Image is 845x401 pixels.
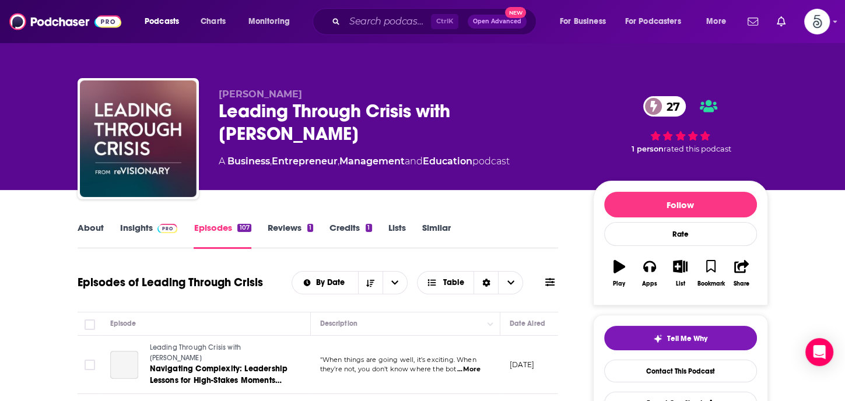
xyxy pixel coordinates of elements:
[593,89,768,161] div: 27 1 personrated this podcast
[510,316,545,330] div: Date Aired
[552,12,620,31] button: open menu
[560,13,606,30] span: For Business
[805,338,833,366] div: Open Intercom Messenger
[676,280,685,287] div: List
[665,252,695,294] button: List
[734,280,749,287] div: Share
[804,9,830,34] span: Logged in as Spiral5-G2
[227,156,270,167] a: Business
[329,222,371,249] a: Credits1
[157,224,178,233] img: Podchaser Pro
[632,145,664,153] span: 1 person
[634,252,665,294] button: Apps
[9,10,121,33] img: Podchaser - Follow, Share and Rate Podcasts
[272,156,338,167] a: Entrepreneur
[804,9,830,34] button: Show profile menu
[604,360,757,382] a: Contact This Podcast
[510,360,535,370] p: [DATE]
[604,326,757,350] button: tell me why sparkleTell Me Why
[405,156,423,167] span: and
[248,13,290,30] span: Monitoring
[625,13,681,30] span: For Podcasters
[78,222,104,249] a: About
[613,280,625,287] div: Play
[483,317,497,331] button: Column Actions
[316,279,349,287] span: By Date
[150,343,290,363] a: Leading Through Crisis with [PERSON_NAME]
[604,252,634,294] button: Play
[706,13,726,30] span: More
[643,96,686,117] a: 27
[150,364,288,397] span: Navigating Complexity: Leadership Lessons for High-Stakes Moments with [PERSON_NAME]
[339,156,405,167] a: Management
[193,12,233,31] a: Charts
[268,222,313,249] a: Reviews1
[292,271,408,294] h2: Choose List sort
[338,156,339,167] span: ,
[422,222,451,249] a: Similar
[345,12,431,31] input: Search podcasts, credits, & more...
[431,14,458,29] span: Ctrl K
[194,222,251,249] a: Episodes107
[473,19,521,24] span: Open Advanced
[145,13,179,30] span: Podcasts
[320,356,476,364] span: "When things are going well, it’s exciting. When
[804,9,830,34] img: User Profile
[358,272,383,294] button: Sort Direction
[505,7,526,18] span: New
[270,156,272,167] span: ,
[474,272,498,294] div: Sort Direction
[150,343,241,362] span: Leading Through Crisis with [PERSON_NAME]
[743,12,763,31] a: Show notifications dropdown
[726,252,756,294] button: Share
[604,222,757,246] div: Rate
[604,192,757,217] button: Follow
[85,360,95,370] span: Toggle select row
[219,89,302,100] span: [PERSON_NAME]
[240,12,305,31] button: open menu
[468,15,527,29] button: Open AdvancedNew
[324,8,548,35] div: Search podcasts, credits, & more...
[642,280,657,287] div: Apps
[120,222,178,249] a: InsightsPodchaser Pro
[388,222,406,249] a: Lists
[383,272,407,294] button: open menu
[110,316,136,330] div: Episode
[307,224,313,232] div: 1
[653,334,662,343] img: tell me why sparkle
[697,280,724,287] div: Bookmark
[80,80,197,197] img: Leading Through Crisis with Céline Williams
[417,271,524,294] button: Choose View
[78,275,263,290] h1: Episodes of Leading Through Crisis
[292,279,358,287] button: open menu
[696,252,726,294] button: Bookmark
[219,154,510,168] div: A podcast
[136,12,194,31] button: open menu
[618,12,698,31] button: open menu
[423,156,472,167] a: Education
[443,279,464,287] span: Table
[457,365,481,374] span: ...More
[366,224,371,232] div: 1
[664,145,731,153] span: rated this podcast
[698,12,741,31] button: open menu
[320,316,357,330] div: Description
[320,365,457,373] span: they’re not, you don’t know where the bot
[655,96,686,117] span: 27
[667,334,707,343] span: Tell Me Why
[772,12,790,31] a: Show notifications dropdown
[237,224,251,232] div: 107
[150,363,290,386] a: Navigating Complexity: Leadership Lessons for High-Stakes Moments with [PERSON_NAME]
[201,13,226,30] span: Charts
